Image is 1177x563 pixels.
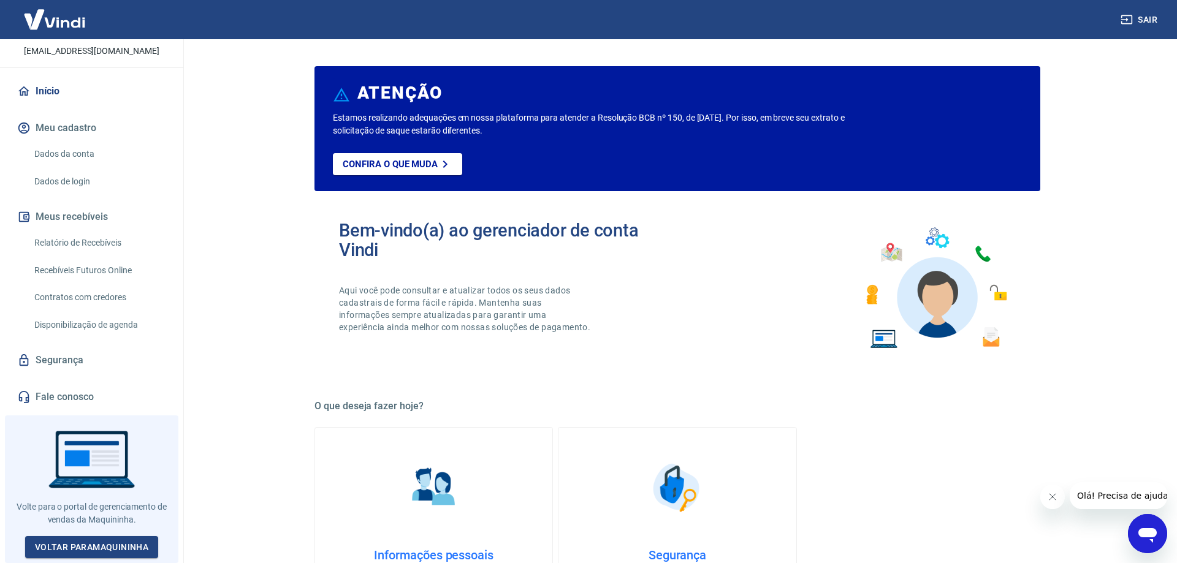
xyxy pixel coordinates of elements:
h6: ATENÇÃO [357,87,443,99]
iframe: Botão para abrir a janela de mensagens [1128,514,1167,553]
a: Dados de login [29,169,169,194]
a: Dados da conta [29,142,169,167]
p: Estamos realizando adequações em nossa plataforma para atender a Resolução BCB nº 150, de [DATE].... [333,111,884,137]
a: Disponibilização de agenda [29,312,169,338]
a: Fale conosco [15,384,169,410]
img: Informações pessoais [403,457,465,518]
p: Confira o que muda [343,159,438,170]
img: Vindi [15,1,94,38]
a: Segurança [15,347,169,374]
h5: O que deseja fazer hoje? [314,400,1040,412]
button: Meu cadastro [15,115,169,142]
h2: Bem-vindo(a) ao gerenciador de conta Vindi [339,221,677,260]
a: Voltar paraMaquininha [25,536,158,559]
span: Olá! Precisa de ajuda? [7,9,103,18]
h4: Informações pessoais [335,548,533,562]
img: Imagem de um avatar masculino com diversos icones exemplificando as funcionalidades do gerenciado... [855,221,1016,356]
a: Contratos com credores [29,285,169,310]
button: Sair [1118,9,1162,31]
img: Segurança [647,457,708,518]
button: Meus recebíveis [15,203,169,230]
iframe: Mensagem da empresa [1070,482,1167,509]
p: [PERSON_NAME] [42,27,140,40]
iframe: Fechar mensagem [1040,485,1065,509]
a: Recebíveis Futuros Online [29,258,169,283]
p: [EMAIL_ADDRESS][DOMAIN_NAME] [24,45,159,58]
a: Confira o que muda [333,153,462,175]
p: Aqui você pode consultar e atualizar todos os seus dados cadastrais de forma fácil e rápida. Mant... [339,284,593,333]
h4: Segurança [578,548,776,562]
a: Relatório de Recebíveis [29,230,169,255]
a: Início [15,78,169,105]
